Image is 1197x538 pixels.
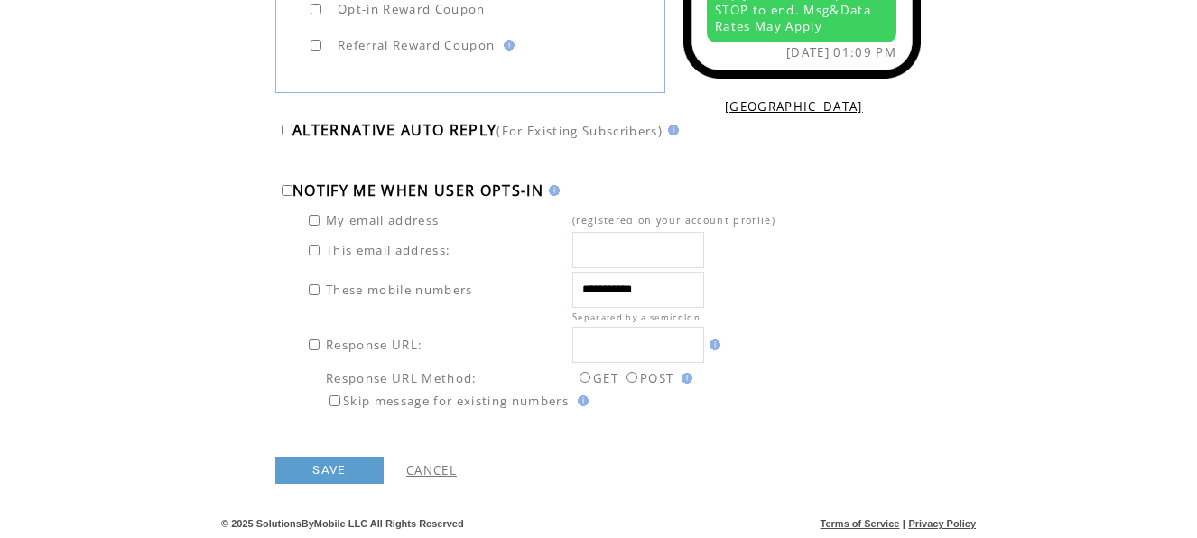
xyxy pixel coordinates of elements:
[326,282,473,298] span: These mobile numbers
[676,373,692,384] img: help.gif
[338,1,486,17] span: Opt-in Reward Coupon
[622,370,673,386] label: POST
[903,518,905,529] span: |
[908,518,976,529] a: Privacy Policy
[406,462,457,478] a: CANCEL
[496,123,663,139] span: (For Existing Subscribers)
[221,518,464,529] span: © 2025 SolutionsByMobile LLC All Rights Reserved
[292,120,496,140] span: ALTERNATIVE AUTO REPLY
[543,185,560,196] img: help.gif
[572,395,589,406] img: help.gif
[275,457,384,484] a: SAVE
[821,518,900,529] a: Terms of Service
[292,181,543,200] span: NOTIFY ME WHEN USER OPTS-IN
[663,125,679,135] img: help.gif
[704,339,720,350] img: help.gif
[572,214,775,227] span: (registered on your account profile)
[725,98,863,115] a: [GEOGRAPHIC_DATA]
[326,370,478,386] span: Response URL Method:
[575,370,618,386] label: GET
[626,372,637,383] input: POST
[572,311,701,323] span: Separated by a semicolon
[326,212,439,228] span: My email address
[580,372,590,383] input: GET
[343,393,569,409] span: Skip message for existing numbers
[338,37,495,53] span: Referral Reward Coupon
[326,242,450,258] span: This email address:
[326,337,422,353] span: Response URL:
[498,40,515,51] img: help.gif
